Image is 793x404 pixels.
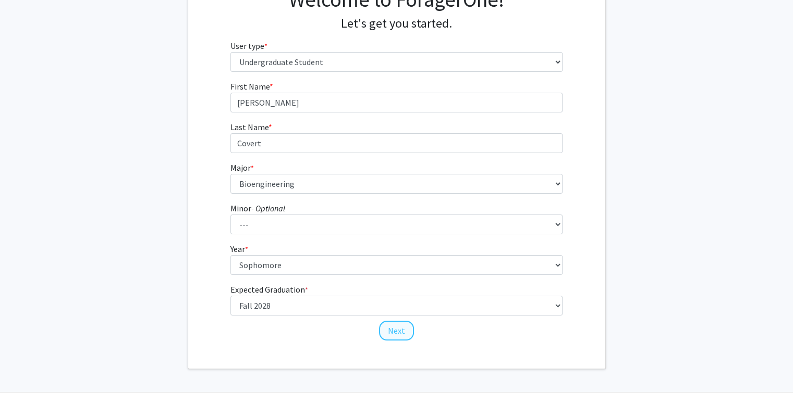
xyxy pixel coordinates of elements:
span: Last Name [230,122,269,132]
label: Expected Graduation [230,283,308,296]
span: First Name [230,81,270,92]
button: Next [379,321,414,340]
label: Year [230,243,248,255]
iframe: Chat [8,357,44,396]
label: Major [230,161,254,174]
label: Minor [230,202,285,214]
label: User type [230,40,267,52]
i: - Optional [251,203,285,213]
h4: Let's get you started. [230,16,563,31]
